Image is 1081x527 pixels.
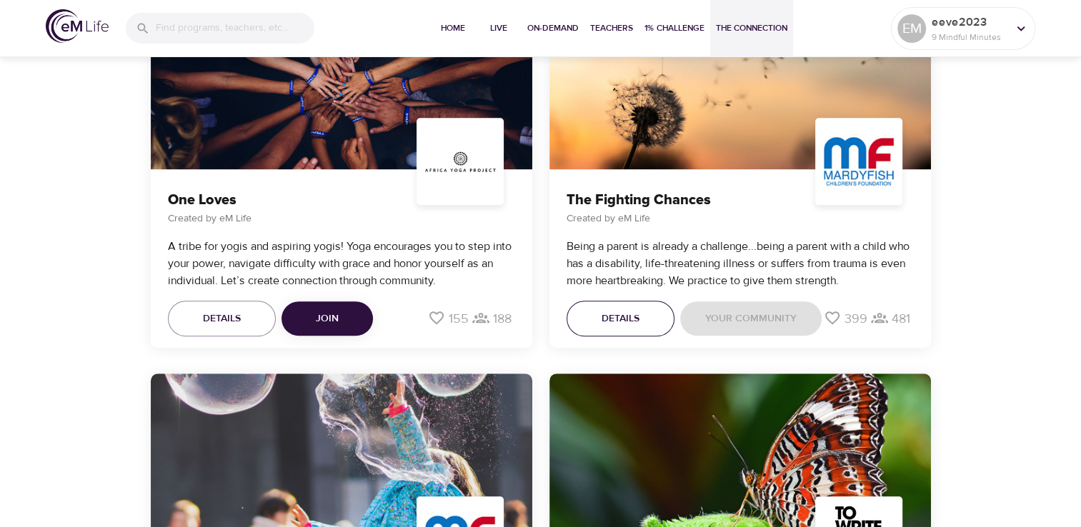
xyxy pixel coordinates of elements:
p: 155 [449,309,469,328]
span: Live [482,21,516,36]
span: On-Demand [527,21,579,36]
button: Details [168,301,276,336]
span: Teachers [590,21,633,36]
p: Created by eM Life [168,209,515,226]
div: EM [897,14,926,43]
button: Details [567,301,674,336]
input: Find programs, teachers, etc... [156,13,314,44]
span: Details [203,310,241,328]
p: A tribe for yogis and aspiring yogis! Yoga encourages you to step into your power, navigate diffi... [168,238,515,289]
p: eeve2023 [932,14,1007,31]
p: 399 [845,309,867,328]
span: Home [436,21,470,36]
p: 188 [493,309,512,328]
h3: One Loves [168,192,515,209]
img: logo [46,9,109,43]
p: Created by eM Life [567,209,914,226]
p: 9 Mindful Minutes [932,31,1007,44]
h3: The Fighting Chances [567,192,914,209]
p: Being a parent is already a challenge...being a parent with a child who has a disability, life-th... [567,238,914,289]
p: 481 [892,309,910,328]
button: Join [282,301,373,336]
span: Details [602,310,639,328]
span: The Connection [716,21,787,36]
span: 1% Challenge [644,21,704,36]
span: Join [316,310,339,328]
